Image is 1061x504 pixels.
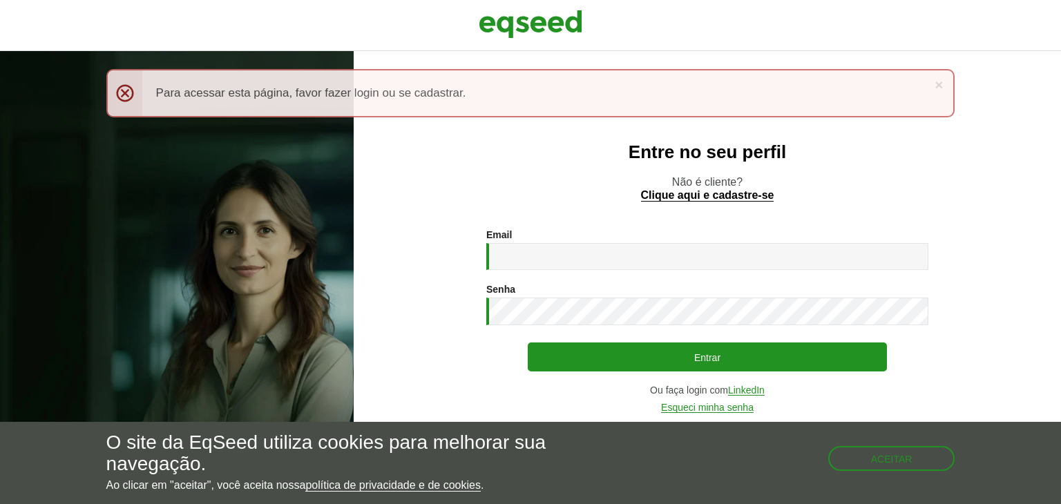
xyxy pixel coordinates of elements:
[106,432,615,475] h5: O site da EqSeed utiliza cookies para melhorar sua navegação.
[106,478,615,492] p: Ao clicar em "aceitar", você aceita nossa .
[486,230,512,240] label: Email
[528,342,887,371] button: Entrar
[305,480,481,492] a: política de privacidade e de cookies
[381,142,1033,162] h2: Entre no seu perfil
[486,284,515,294] label: Senha
[728,385,765,396] a: LinkedIn
[486,385,928,396] div: Ou faça login com
[106,69,955,117] div: Para acessar esta página, favor fazer login ou se cadastrar.
[641,190,774,202] a: Clique aqui e cadastre-se
[381,175,1033,202] p: Não é cliente?
[661,403,754,413] a: Esqueci minha senha
[935,77,943,92] a: ×
[479,7,582,41] img: EqSeed Logo
[828,446,955,471] button: Aceitar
